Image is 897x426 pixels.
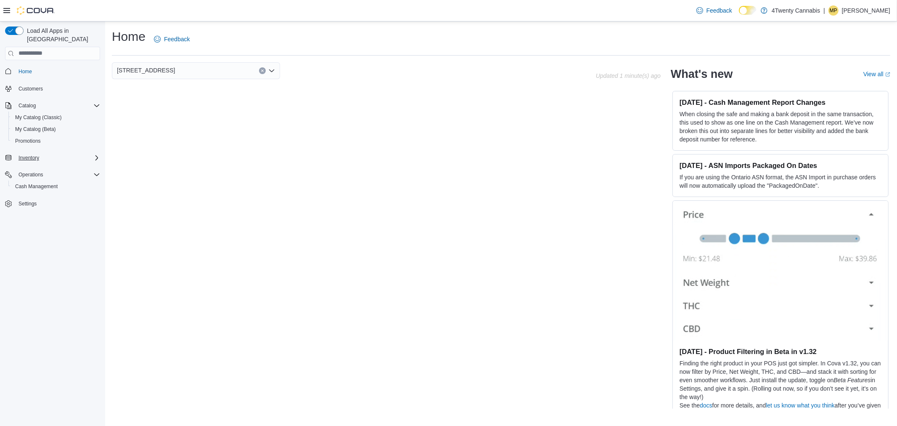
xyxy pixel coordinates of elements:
[268,67,275,74] button: Open list of options
[772,5,820,16] p: 4Twenty Cannabis
[19,154,39,161] span: Inventory
[164,35,190,43] span: Feedback
[19,68,32,75] span: Home
[5,62,100,232] nav: Complex example
[8,112,103,123] button: My Catalog (Classic)
[15,199,40,209] a: Settings
[259,67,266,74] button: Clear input
[693,2,736,19] a: Feedback
[151,31,193,48] a: Feedback
[15,170,100,180] span: Operations
[2,65,103,77] button: Home
[15,66,100,77] span: Home
[15,101,39,111] button: Catalog
[19,85,43,92] span: Customers
[15,101,100,111] span: Catalog
[15,126,56,133] span: My Catalog (Beta)
[680,110,881,144] p: When closing the safe and making a bank deposit in the same transaction, this used to show as one...
[823,5,825,16] p: |
[834,377,871,383] em: Beta Features
[680,347,881,356] h3: [DATE] - Product Filtering in Beta in v1.32
[2,100,103,112] button: Catalog
[842,5,890,16] p: [PERSON_NAME]
[680,173,881,190] p: If you are using the Ontario ASN format, the ASN Import in purchase orders will now automatically...
[680,161,881,170] h3: [DATE] - ASN Imports Packaged On Dates
[24,27,100,43] span: Load All Apps in [GEOGRAPHIC_DATA]
[596,72,661,79] p: Updated 1 minute(s) ago
[830,5,837,16] span: MP
[12,112,100,122] span: My Catalog (Classic)
[12,181,61,192] a: Cash Management
[863,71,890,77] a: View allExternal link
[2,83,103,95] button: Customers
[117,65,175,75] span: [STREET_ADDRESS]
[19,200,37,207] span: Settings
[739,6,757,15] input: Dark Mode
[15,170,47,180] button: Operations
[15,198,100,209] span: Settings
[15,183,58,190] span: Cash Management
[112,28,146,45] h1: Home
[12,136,44,146] a: Promotions
[12,136,100,146] span: Promotions
[12,124,59,134] a: My Catalog (Beta)
[15,84,46,94] a: Customers
[12,112,65,122] a: My Catalog (Classic)
[680,98,881,106] h3: [DATE] - Cash Management Report Changes
[671,67,733,81] h2: What's new
[2,197,103,210] button: Settings
[19,102,36,109] span: Catalog
[15,67,35,77] a: Home
[885,72,890,77] svg: External link
[17,6,55,15] img: Cova
[12,124,100,134] span: My Catalog (Beta)
[15,138,41,144] span: Promotions
[19,171,43,178] span: Operations
[15,83,100,94] span: Customers
[15,114,62,121] span: My Catalog (Classic)
[8,123,103,135] button: My Catalog (Beta)
[12,181,100,192] span: Cash Management
[706,6,732,15] span: Feedback
[8,135,103,147] button: Promotions
[2,152,103,164] button: Inventory
[680,359,881,401] p: Finding the right product in your POS just got simpler. In Cova v1.32, you can now filter by Pric...
[8,181,103,192] button: Cash Management
[680,401,881,418] p: See the for more details, and after you’ve given it a try.
[15,153,42,163] button: Inventory
[828,5,839,16] div: Mary Pennington
[700,402,712,409] a: docs
[15,153,100,163] span: Inventory
[766,402,834,409] a: let us know what you think
[2,169,103,181] button: Operations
